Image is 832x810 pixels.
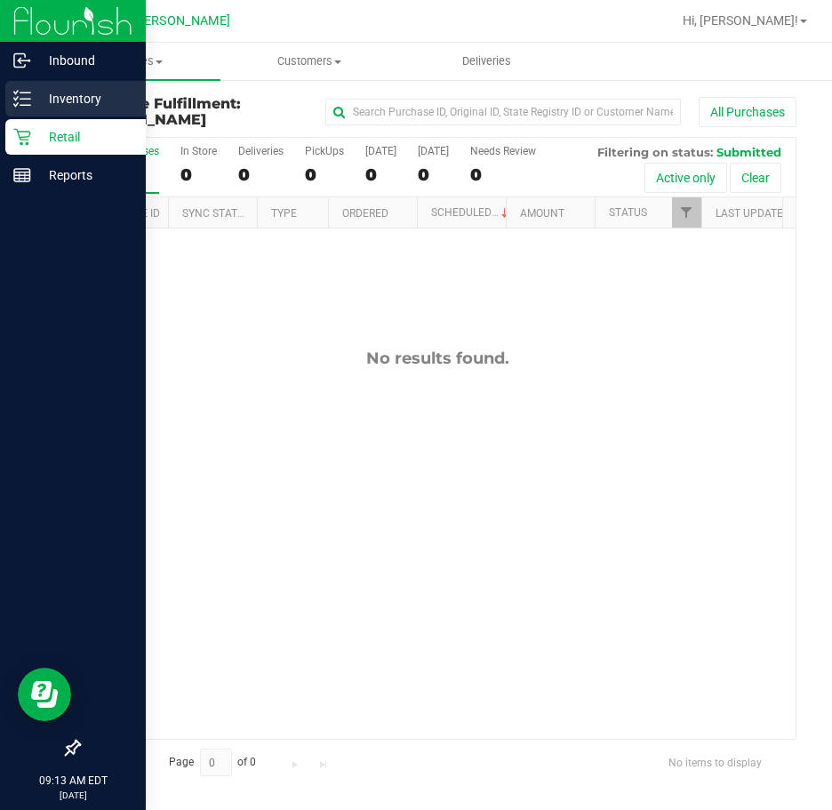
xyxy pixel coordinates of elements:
[305,164,344,185] div: 0
[683,13,798,28] span: Hi, [PERSON_NAME]!
[182,207,251,220] a: Sync Status
[132,13,230,28] span: [PERSON_NAME]
[79,349,796,368] div: No results found.
[305,145,344,157] div: PickUps
[31,126,138,148] p: Retail
[31,50,138,71] p: Inbound
[180,145,217,157] div: In Store
[418,164,449,185] div: 0
[8,773,138,789] p: 09:13 AM EDT
[644,163,727,193] button: Active only
[18,668,71,721] iframe: Resource center
[431,206,512,219] a: Scheduled
[365,145,396,157] div: [DATE]
[13,166,31,184] inline-svg: Reports
[470,145,536,157] div: Needs Review
[31,164,138,186] p: Reports
[238,164,284,185] div: 0
[13,90,31,108] inline-svg: Inventory
[654,749,776,775] span: No items to display
[238,145,284,157] div: Deliveries
[325,99,681,125] input: Search Purchase ID, Original ID, State Registry ID or Customer Name...
[418,145,449,157] div: [DATE]
[716,207,805,220] a: Last Updated By
[716,145,781,159] span: Submitted
[699,97,796,127] button: All Purchases
[180,164,217,185] div: 0
[730,163,781,193] button: Clear
[221,53,397,69] span: Customers
[597,145,713,159] span: Filtering on status:
[398,43,576,80] a: Deliveries
[8,789,138,802] p: [DATE]
[154,749,271,776] span: Page of 0
[31,88,138,109] p: Inventory
[438,53,535,69] span: Deliveries
[365,164,396,185] div: 0
[342,207,388,220] a: Ordered
[271,207,297,220] a: Type
[520,207,564,220] a: Amount
[13,52,31,69] inline-svg: Inbound
[13,128,31,146] inline-svg: Retail
[220,43,398,80] a: Customers
[609,206,647,219] a: Status
[78,96,317,127] h3: Purchase Fulfillment:
[672,197,701,228] a: Filter
[470,164,536,185] div: 0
